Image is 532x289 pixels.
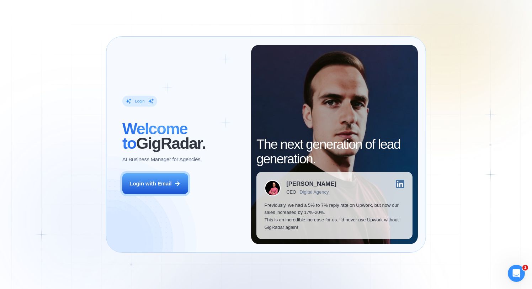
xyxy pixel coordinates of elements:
[264,202,404,231] p: Previously, we had a 5% to 7% reply rate on Upwork, but now our sales increased by 17%-20%. This ...
[129,180,171,188] div: Login with Email
[286,181,336,187] div: [PERSON_NAME]
[122,120,187,152] span: Welcome to
[122,121,243,151] h2: ‍ GigRadar.
[299,190,329,195] div: Digital Agency
[256,137,413,166] h2: The next generation of lead generation.
[286,190,296,195] div: CEO
[122,156,200,163] p: AI Business Manager for Agencies
[522,265,528,270] span: 1
[122,173,188,194] button: Login with Email
[135,99,144,104] div: Login
[508,265,525,282] iframe: Intercom live chat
